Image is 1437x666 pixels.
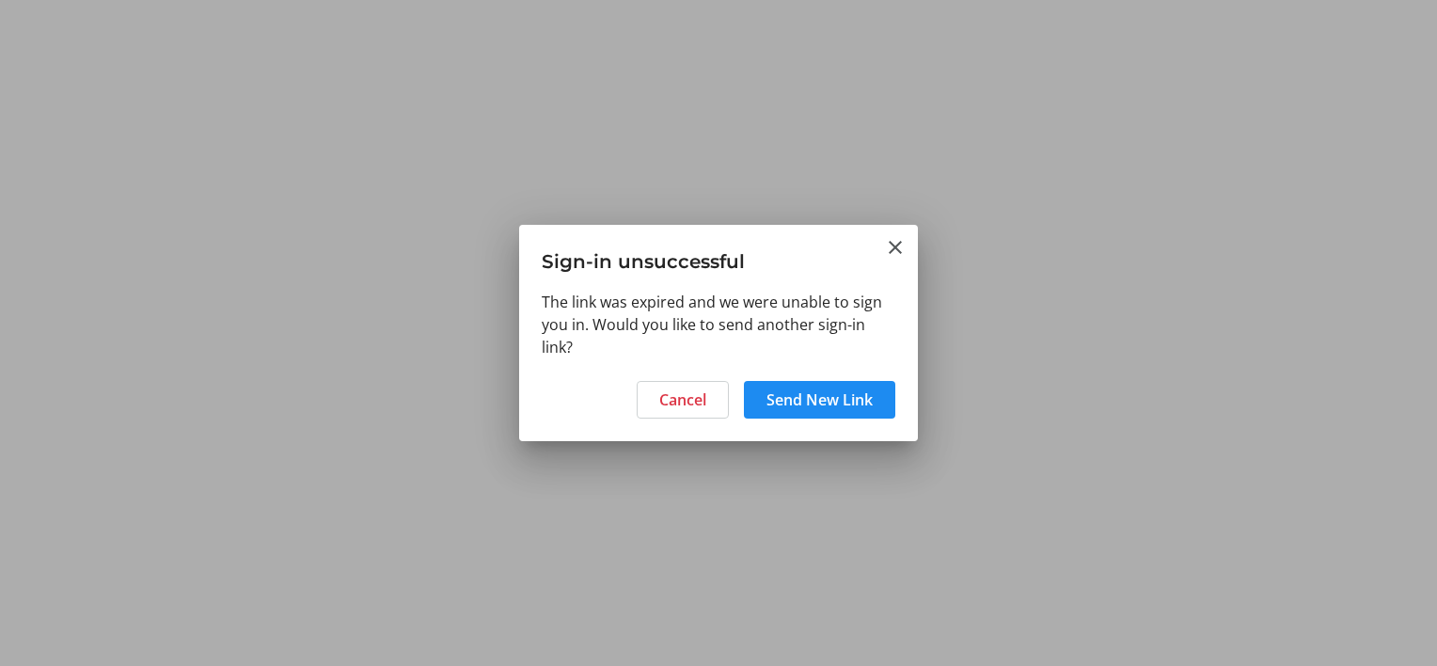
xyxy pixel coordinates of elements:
[659,388,706,411] span: Cancel
[884,236,907,259] button: Close
[519,291,918,370] div: The link was expired and we were unable to sign you in. Would you like to send another sign-in link?
[519,225,918,290] h3: Sign-in unsuccessful
[766,388,873,411] span: Send New Link
[637,381,729,419] button: Cancel
[744,381,895,419] button: Send New Link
